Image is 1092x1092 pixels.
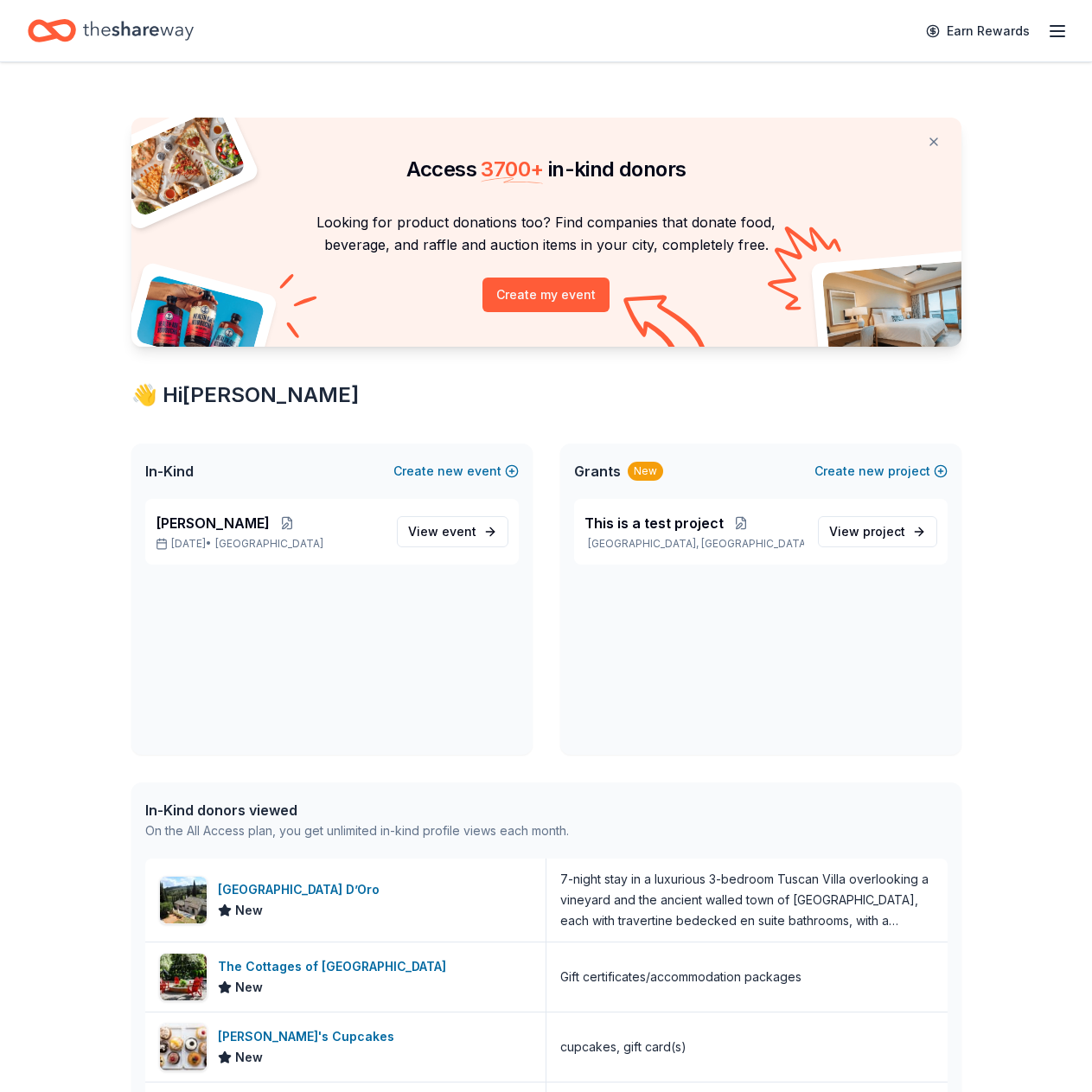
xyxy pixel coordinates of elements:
[560,1037,686,1057] div: cupcakes, gift card(s)
[393,461,519,482] button: Createnewevent
[916,16,1040,47] a: Earn Rewards
[818,516,937,547] a: View project
[156,513,270,533] span: [PERSON_NAME]
[28,10,194,51] a: Home
[215,537,323,551] span: [GEOGRAPHIC_DATA]
[437,461,463,482] span: new
[482,278,610,312] button: Create my event
[145,821,569,841] div: On the All Access plan, you get unlimited in-kind profile views each month.
[584,513,724,533] span: This is a test project
[442,524,476,539] span: event
[408,521,476,542] span: View
[397,516,508,547] a: View event
[406,156,686,182] span: Access in-kind donors
[156,537,383,551] p: [DATE] •
[160,877,207,923] img: Image for Villa Sogni D’Oro
[152,211,941,257] p: Looking for product donations too? Find companies that donate food, beverage, and raffle and auct...
[218,1026,401,1047] div: [PERSON_NAME]'s Cupcakes
[574,461,621,482] span: Grants
[481,156,543,182] span: 3700 +
[814,461,948,482] button: Createnewproject
[235,1047,263,1068] span: New
[218,879,386,900] div: [GEOGRAPHIC_DATA] D’Oro
[235,900,263,921] span: New
[235,977,263,998] span: New
[112,107,246,218] img: Pizza
[218,956,453,977] div: The Cottages of [GEOGRAPHIC_DATA]
[859,461,884,482] span: new
[145,800,569,821] div: In-Kind donors viewed
[829,521,905,542] span: View
[560,967,801,987] div: Gift certificates/accommodation packages
[560,869,934,931] div: 7-night stay in a luxurious 3-bedroom Tuscan Villa overlooking a vineyard and the ancient walled ...
[863,524,905,539] span: project
[628,462,663,481] div: New
[131,381,961,409] div: 👋 Hi [PERSON_NAME]
[584,537,804,551] p: [GEOGRAPHIC_DATA], [GEOGRAPHIC_DATA]
[623,295,710,360] img: Curvy arrow
[145,461,194,482] span: In-Kind
[160,954,207,1000] img: Image for The Cottages of Napa Valley
[160,1024,207,1070] img: Image for Molly's Cupcakes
